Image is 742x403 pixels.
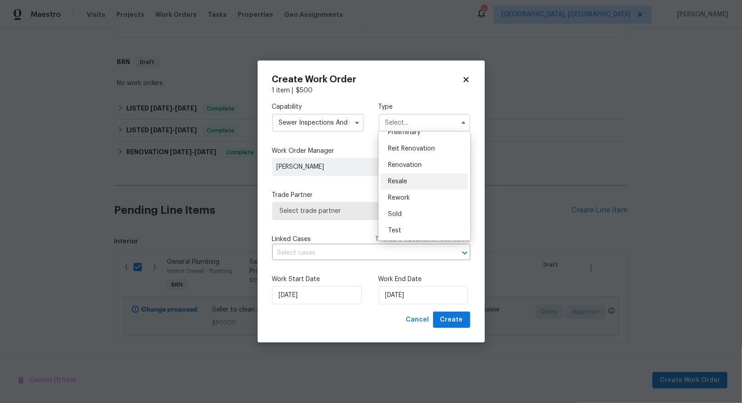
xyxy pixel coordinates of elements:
label: Work Order Manager [272,146,470,156]
button: Show options [352,117,363,128]
input: Select... [378,114,470,132]
input: Select... [272,114,364,132]
button: Create [433,312,470,328]
span: [PERSON_NAME] [277,162,408,171]
span: Reit Renovation [388,146,435,152]
span: Resale [388,178,407,185]
span: Linked Cases [272,235,311,244]
input: M/D/YYYY [378,286,468,304]
div: 1 item | [272,86,470,95]
label: Work Start Date [272,275,364,284]
span: Select trade partner [280,207,463,216]
label: Type [378,102,470,111]
button: Hide options [458,117,469,128]
span: Renovation [388,162,422,168]
span: Rework [388,195,410,201]
label: Capability [272,102,364,111]
span: Test [388,227,401,234]
span: Sold [388,211,402,217]
span: Cancel [406,314,429,326]
input: Select cases [272,246,445,260]
span: There are case s for this home [375,235,470,244]
span: 46 [404,236,412,242]
label: Trade Partner [272,191,470,200]
button: Open [458,247,471,259]
label: Work End Date [378,275,470,284]
button: Cancel [403,312,433,328]
span: $ 500 [296,87,313,94]
input: M/D/YYYY [272,286,362,304]
h2: Create Work Order [272,75,462,84]
span: Preliminary [388,129,420,136]
span: Create [440,314,463,326]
